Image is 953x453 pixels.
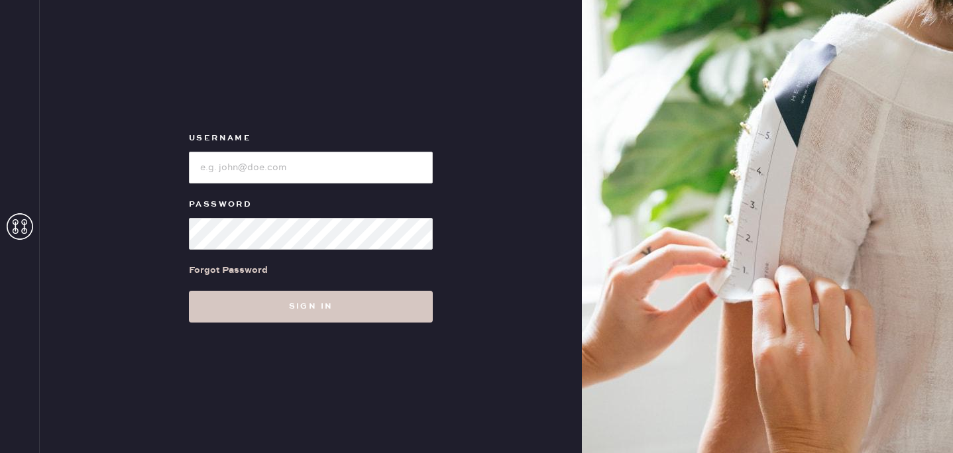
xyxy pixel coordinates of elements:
button: Sign in [189,291,433,323]
label: Password [189,197,433,213]
input: e.g. john@doe.com [189,152,433,183]
label: Username [189,130,433,146]
a: Forgot Password [189,250,268,291]
div: Forgot Password [189,263,268,277]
